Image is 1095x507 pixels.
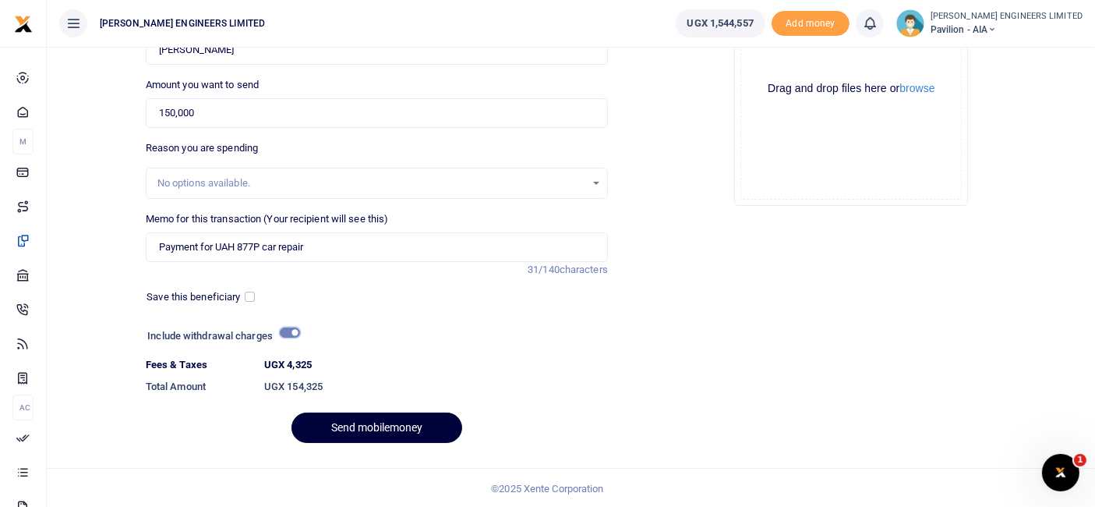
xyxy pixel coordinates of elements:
[687,16,754,31] span: UGX 1,544,557
[528,264,560,275] span: 31/140
[14,15,33,34] img: logo-small
[12,395,34,420] li: Ac
[931,10,1083,23] small: [PERSON_NAME] ENGINEERS LIMITED
[264,381,608,393] h6: UGX 154,325
[14,17,33,29] a: logo-small logo-large logo-large
[146,77,259,93] label: Amount you want to send
[1074,454,1086,466] span: 1
[157,175,585,191] div: No options available.
[896,9,924,37] img: profile-user
[12,129,34,154] li: M
[146,381,252,393] h6: Total Amount
[1042,454,1079,491] iframe: Intercom live chat
[741,81,961,96] div: Drag and drop files here or
[291,413,462,443] button: Send mobilemoney
[94,16,271,30] span: [PERSON_NAME] ENGINEERS LIMITED
[931,23,1083,37] span: Pavilion - AIA
[772,16,850,28] a: Add money
[676,9,765,37] a: UGX 1,544,557
[147,330,292,342] h6: Include withdrawal charges
[264,357,312,373] label: UGX 4,325
[146,98,608,128] input: UGX
[146,140,258,156] label: Reason you are spending
[140,357,258,373] dt: Fees & Taxes
[669,9,772,37] li: Wallet ballance
[899,83,934,94] button: browse
[146,35,608,65] input: Loading name...
[896,9,1083,37] a: profile-user [PERSON_NAME] ENGINEERS LIMITED Pavilion - AIA
[772,11,850,37] li: Toup your wallet
[772,11,850,37] span: Add money
[147,289,240,305] label: Save this beneficiary
[560,264,608,275] span: characters
[146,211,389,227] label: Memo for this transaction (Your recipient will see this)
[146,232,608,262] input: Enter extra information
